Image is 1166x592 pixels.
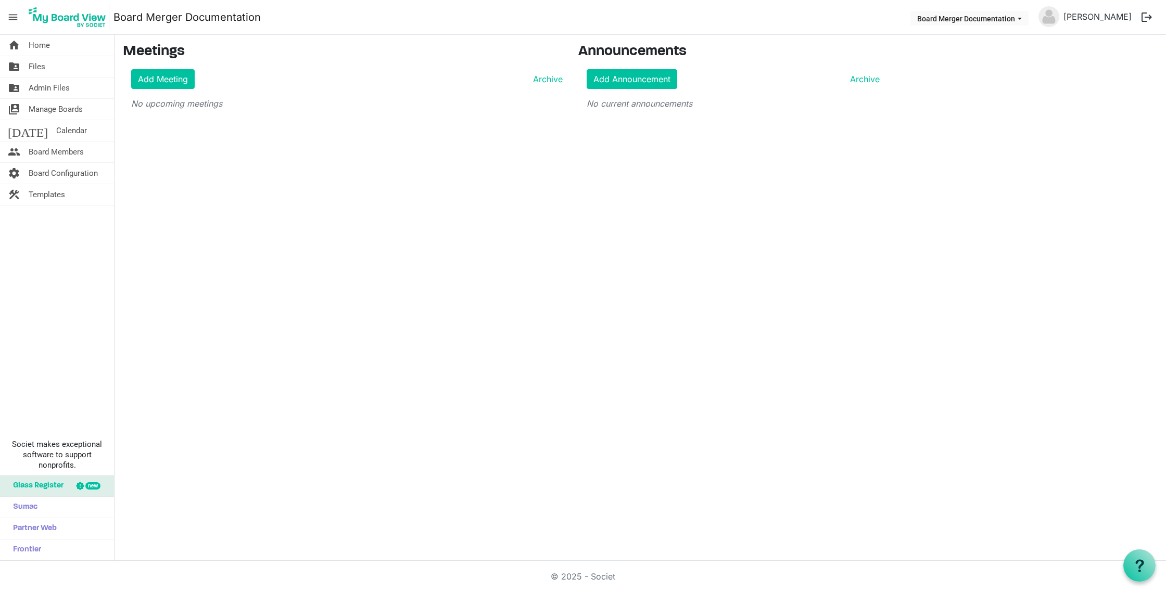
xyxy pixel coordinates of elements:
span: switch_account [8,99,20,120]
img: My Board View Logo [26,4,109,30]
a: My Board View Logo [26,4,113,30]
span: Societ makes exceptional software to support nonprofits. [5,439,109,470]
span: home [8,35,20,56]
span: Partner Web [8,518,57,539]
a: © 2025 - Societ [551,571,615,582]
span: Templates [29,184,65,205]
span: Board Configuration [29,163,98,184]
img: no-profile-picture.svg [1038,6,1059,27]
a: [PERSON_NAME] [1059,6,1136,27]
span: Calendar [56,120,87,141]
span: construction [8,184,20,205]
span: folder_shared [8,56,20,77]
span: Manage Boards [29,99,83,120]
a: Archive [846,73,880,85]
span: Sumac [8,497,37,518]
h3: Meetings [123,43,563,61]
p: No upcoming meetings [131,97,563,110]
span: Frontier [8,539,41,560]
a: Archive [529,73,563,85]
span: settings [8,163,20,184]
a: Board Merger Documentation [113,7,261,28]
h3: Announcements [578,43,888,61]
span: [DATE] [8,120,48,141]
a: Add Announcement [587,69,677,89]
div: new [85,482,100,490]
span: Board Members [29,141,84,162]
span: Glass Register [8,475,64,496]
span: menu [3,7,23,27]
p: No current announcements [587,97,880,110]
span: people [8,141,20,162]
span: Home [29,35,50,56]
button: logout [1136,6,1158,28]
button: Board Merger Documentation dropdownbutton [910,11,1029,25]
span: Files [29,56,45,77]
span: folder_shared [8,78,20,98]
span: Admin Files [29,78,70,98]
a: Add Meeting [131,69,195,89]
